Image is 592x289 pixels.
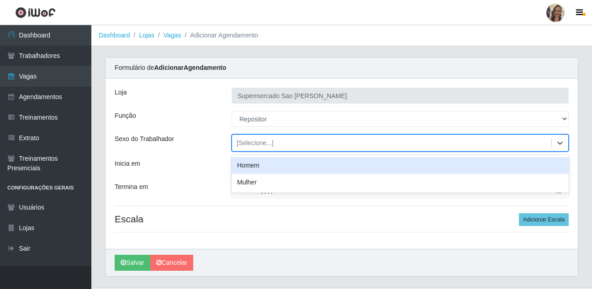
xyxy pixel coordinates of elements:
[115,134,174,144] label: Sexo do Trabalhador
[115,159,140,168] label: Inicia em
[99,32,130,39] a: Dashboard
[139,32,154,39] a: Lojas
[91,25,592,46] nav: breadcrumb
[115,88,127,97] label: Loja
[115,255,150,271] button: Salvar
[232,157,569,174] div: Homem
[115,111,136,121] label: Função
[181,31,258,40] li: Adicionar Agendamento
[115,213,569,225] h4: Escala
[150,255,193,271] a: Cancelar
[519,213,569,226] button: Adicionar Escala
[106,58,578,79] div: Formulário de
[237,138,274,148] div: [Selecione...]
[232,174,569,191] div: Mulher
[15,7,56,18] img: CoreUI Logo
[164,32,181,39] a: Vagas
[115,182,148,192] label: Termina em
[154,64,226,71] strong: Adicionar Agendamento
